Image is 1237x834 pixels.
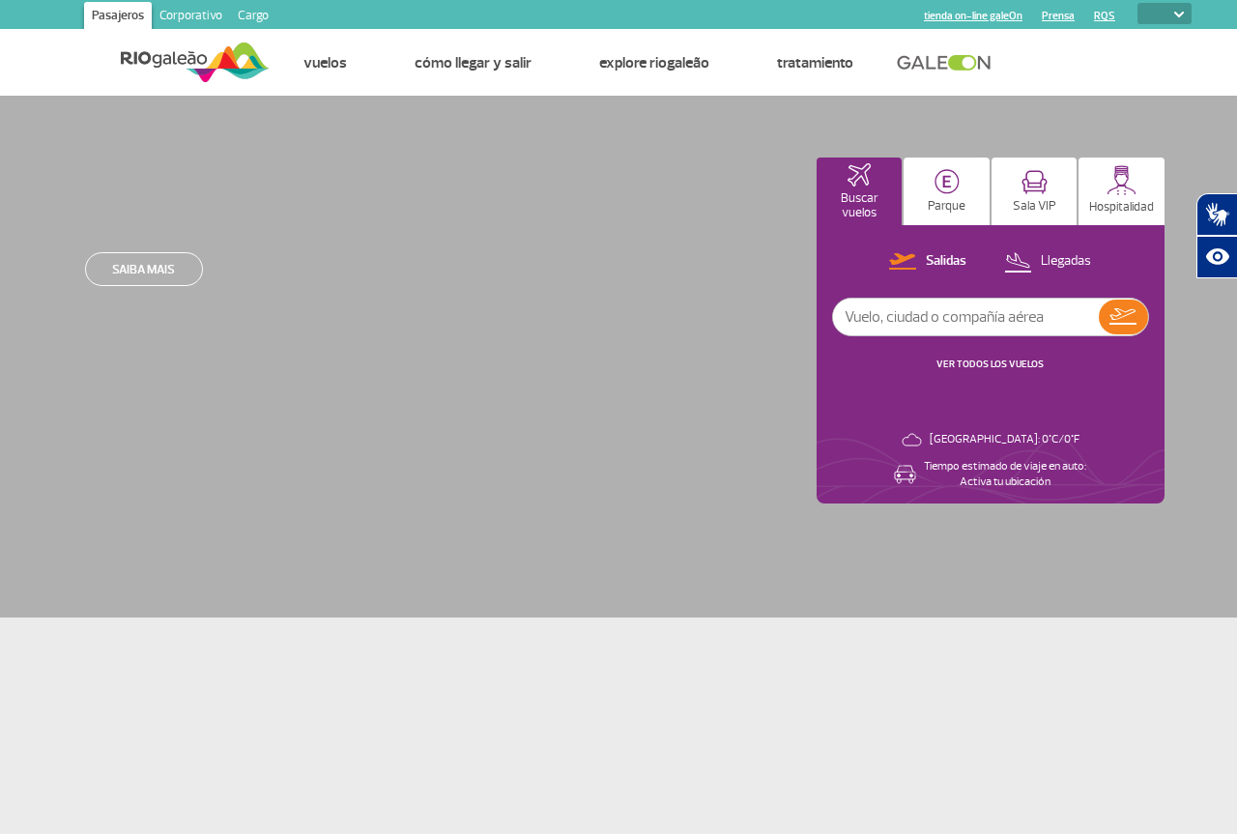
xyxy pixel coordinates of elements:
p: Sala VIP [1013,199,1056,214]
p: Buscar vuelos [826,191,893,220]
div: Plugin de acessibilidade da Hand Talk. [1196,193,1237,278]
button: Llegadas [998,249,1097,274]
a: RQS [1094,10,1115,22]
img: airplaneHomeActive.svg [848,163,871,187]
p: Parque [928,199,965,214]
input: Vuelo, ciudad o compañía aérea [833,299,1099,335]
a: Tratamiento [777,53,853,72]
p: Hospitalidad [1089,200,1154,215]
a: tienda on-line galeOn [924,10,1022,22]
button: Parque [904,158,990,225]
a: Prensa [1042,10,1075,22]
a: Saiba mais [85,252,203,286]
a: Vuelos [303,53,347,72]
img: carParkingHome.svg [935,169,960,194]
p: [GEOGRAPHIC_DATA]: 0°C/0°F [930,432,1079,447]
button: VER TODOS LOS VUELOS [931,357,1050,372]
button: Salidas [883,249,972,274]
p: Salidas [926,252,966,271]
a: Cargo [230,2,276,33]
img: vipRoom.svg [1021,170,1048,194]
a: VER TODOS LOS VUELOS [936,358,1044,370]
button: Hospitalidad [1079,158,1165,225]
a: Corporativo [152,2,230,33]
p: Tiempo estimado de viaje en auto: Activa tu ubicación [924,459,1086,490]
p: Llegadas [1041,252,1091,271]
a: Explore RIOgaleão [599,53,709,72]
a: Cómo llegar y salir [415,53,532,72]
button: Buscar vuelos [817,158,903,225]
button: Abrir tradutor de língua de sinais. [1196,193,1237,236]
button: Sala VIP [992,158,1078,225]
a: Pasajeros [84,2,152,33]
button: Abrir recursos assistivos. [1196,236,1237,278]
img: hospitality.svg [1107,165,1136,195]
